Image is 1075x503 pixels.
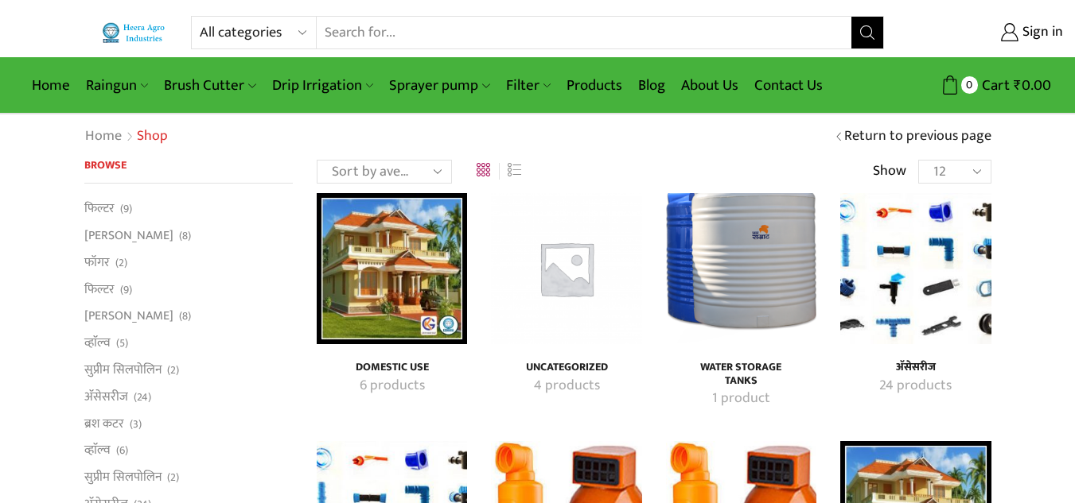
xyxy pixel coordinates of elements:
a: [PERSON_NAME] [84,303,173,330]
span: Cart [978,75,1010,96]
span: Sign in [1019,22,1063,43]
a: Drip Irrigation [264,67,381,104]
input: Search for... [317,17,851,48]
button: Search button [851,17,883,48]
span: ₹ [1014,73,1022,98]
img: Uncategorized [491,193,641,343]
h4: अ‍ॅसेसरीज [858,361,973,374]
span: (8) [179,308,191,324]
a: Products [559,67,630,104]
img: अ‍ॅसेसरीज [840,193,991,343]
span: (3) [130,416,142,432]
a: फिल्टर [84,276,115,303]
span: (2) [167,470,179,486]
h4: Water Storage Tanks [684,361,799,388]
a: ब्रश कटर [84,410,124,437]
a: 0 Cart ₹0.00 [900,71,1051,100]
a: सुप्रीम सिलपोलिन [84,464,162,491]
a: Sprayer pump [381,67,497,104]
span: Browse [84,156,127,174]
span: (5) [116,335,128,351]
a: Visit product category अ‍ॅसेसरीज [858,361,973,374]
img: Water Storage Tanks [666,193,816,343]
a: Visit product category Water Storage Tanks [684,361,799,388]
span: (9) [120,201,132,217]
a: Sign in [908,18,1063,47]
a: सुप्रीम सिलपोलिन [84,356,162,383]
h4: Uncategorized [508,361,624,374]
h4: Domestic Use [334,361,450,374]
span: Show [873,161,906,182]
span: (2) [115,255,127,271]
a: Visit product category Water Storage Tanks [684,389,799,409]
span: (6) [116,443,128,459]
a: Home [24,67,78,104]
a: व्हाॅल्व [84,330,111,357]
a: About Us [673,67,746,104]
span: (2) [167,362,179,378]
a: Blog [630,67,673,104]
a: Visit product category Domestic Use [334,361,450,374]
span: (24) [134,389,151,405]
a: Visit product category Water Storage Tanks [666,193,816,343]
span: (9) [120,282,132,298]
a: फॉगर [84,249,110,276]
a: Return to previous page [844,126,991,147]
a: अ‍ॅसेसरीज [84,383,128,410]
select: Shop order [317,160,452,184]
a: Visit product category अ‍ॅसेसरीज [840,193,991,343]
nav: Breadcrumb [84,126,168,147]
img: Domestic Use [317,193,467,343]
a: Visit product category Domestic Use [334,376,450,397]
a: Visit product category Uncategorized [491,193,641,343]
span: 0 [961,76,978,93]
mark: 4 products [534,376,600,397]
mark: 1 product [712,389,770,409]
a: Contact Us [746,67,831,104]
a: Brush Cutter [156,67,263,104]
a: Visit product category Domestic Use [317,193,467,343]
a: Raingun [78,67,156,104]
a: Visit product category अ‍ॅसेसरीज [858,376,973,397]
a: फिल्टर [84,199,115,222]
a: Visit product category Uncategorized [508,376,624,397]
span: (8) [179,228,191,244]
a: Visit product category Uncategorized [508,361,624,374]
a: व्हाॅल्व [84,437,111,464]
a: [PERSON_NAME] [84,222,173,250]
a: Filter [498,67,559,104]
mark: 6 products [360,376,425,397]
bdi: 0.00 [1014,73,1051,98]
mark: 24 products [879,376,952,397]
h1: Shop [137,128,168,145]
a: Home [84,126,123,147]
